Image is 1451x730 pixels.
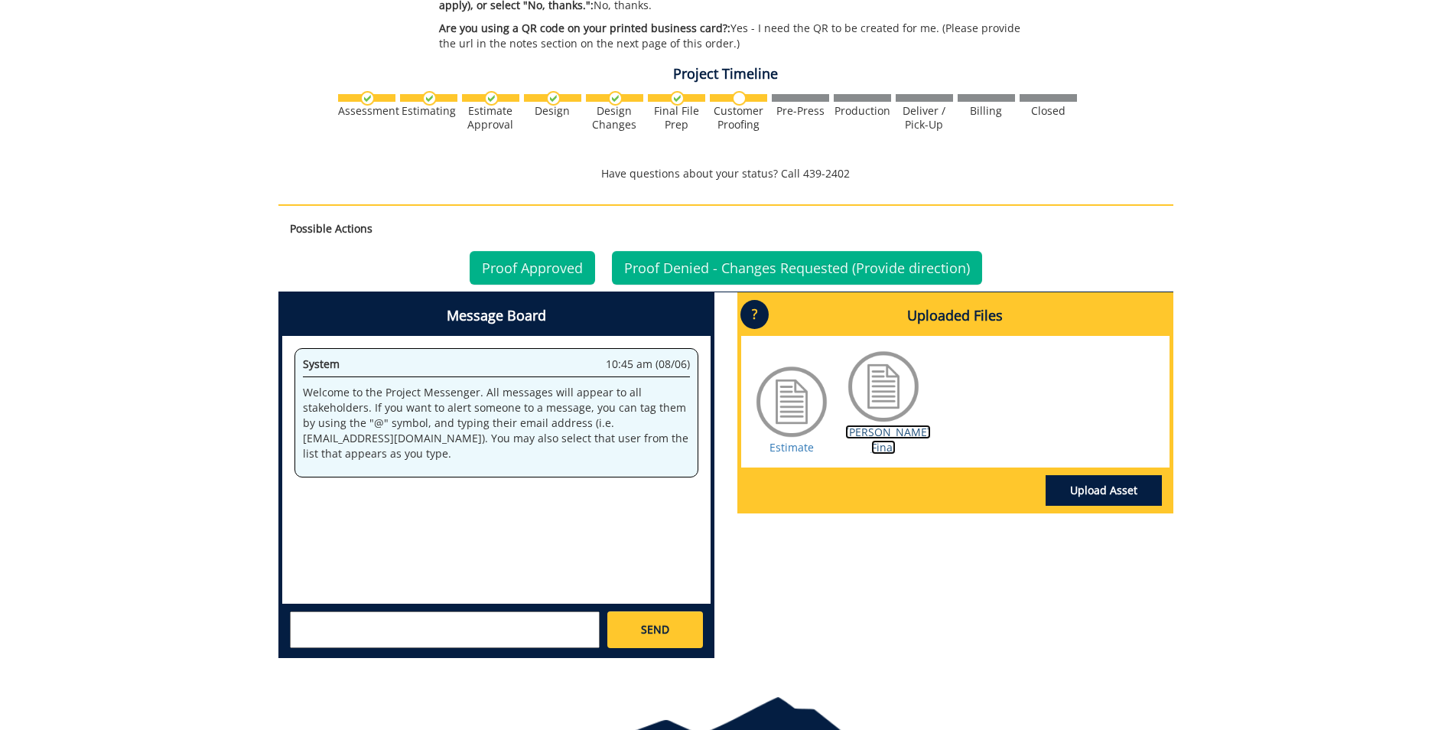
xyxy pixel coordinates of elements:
[741,296,1170,336] h4: Uploaded Files
[439,21,1038,51] p: Yes - I need the QR to be created for me. (Please provide the url in the notes section on the nex...
[303,357,340,371] span: System
[278,166,1173,181] p: Have questions about your status? Call 439-2402
[400,104,457,118] div: Estimating
[606,357,690,372] span: 10:45 am (08/06)
[422,91,437,106] img: checkmark
[1020,104,1077,118] div: Closed
[670,91,685,106] img: checkmark
[278,67,1173,82] h4: Project Timeline
[303,385,690,461] p: Welcome to the Project Messenger. All messages will appear to all stakeholders. If you want to al...
[641,622,669,637] span: SEND
[586,104,643,132] div: Design Changes
[740,300,769,329] p: ?
[470,251,595,285] a: Proof Approved
[360,91,375,106] img: checkmark
[484,91,499,106] img: checkmark
[290,611,600,648] textarea: messageToSend
[896,104,953,132] div: Deliver / Pick-Up
[772,104,829,118] div: Pre-Press
[834,104,891,118] div: Production
[439,21,730,35] span: Are you using a QR code on your printed business card?:
[612,251,982,285] a: Proof Denied - Changes Requested (Provide direction)
[462,104,519,132] div: Estimate Approval
[769,440,814,455] a: Estimate
[958,104,1015,118] div: Billing
[710,104,767,132] div: Customer Proofing
[732,91,747,106] img: no
[338,104,395,118] div: Assessment
[608,91,623,106] img: checkmark
[290,221,373,236] strong: Possible Actions
[845,425,931,455] a: [PERSON_NAME] Final
[1046,475,1162,506] a: Upload Asset
[546,91,561,106] img: checkmark
[648,104,705,132] div: Final File Prep
[607,611,702,648] a: SEND
[524,104,581,118] div: Design
[282,296,711,336] h4: Message Board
